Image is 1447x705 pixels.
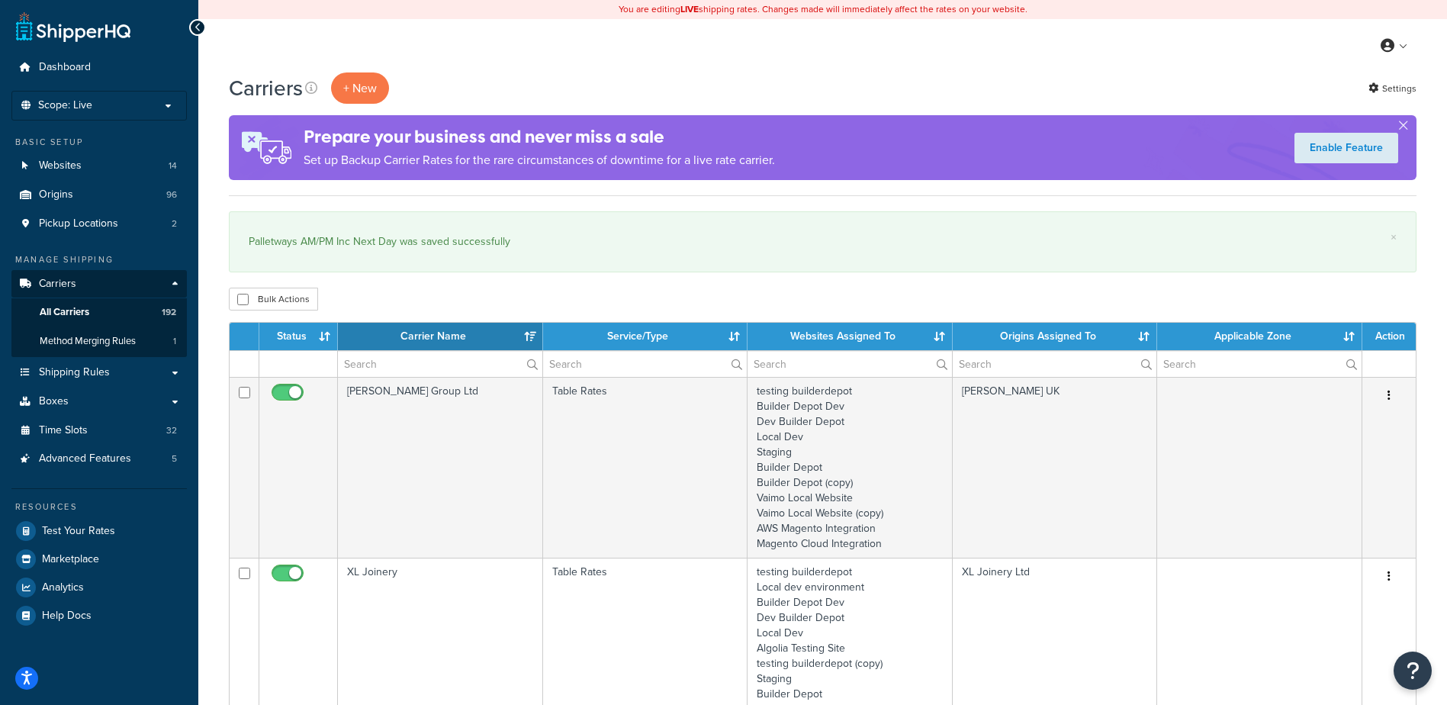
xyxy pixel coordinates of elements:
span: 1 [173,335,176,348]
th: Action [1362,323,1416,350]
input: Search [543,351,748,377]
a: Marketplace [11,546,187,573]
li: Method Merging Rules [11,327,187,356]
li: All Carriers [11,298,187,327]
a: Boxes [11,388,187,416]
span: 5 [172,452,177,465]
p: Set up Backup Carrier Rates for the rare circumstances of downtime for a live rate carrier. [304,150,775,171]
span: Time Slots [39,424,88,437]
input: Search [1157,351,1362,377]
div: Manage Shipping [11,253,187,266]
th: Applicable Zone: activate to sort column ascending [1157,323,1362,350]
a: Dashboard [11,53,187,82]
a: Pickup Locations 2 [11,210,187,238]
th: Websites Assigned To: activate to sort column ascending [748,323,953,350]
th: Status: activate to sort column ascending [259,323,338,350]
div: Palletways AM/PM Inc Next Day was saved successfully [249,231,1397,253]
li: Pickup Locations [11,210,187,238]
li: Advanced Features [11,445,187,473]
a: Websites 14 [11,152,187,180]
button: Bulk Actions [229,288,318,311]
button: Open Resource Center [1394,652,1432,690]
td: Table Rates [543,377,748,558]
span: Marketplace [42,553,99,566]
div: Resources [11,501,187,513]
span: Origins [39,188,73,201]
span: Analytics [42,581,84,594]
input: Search [953,351,1157,377]
td: [PERSON_NAME] Group Ltd [338,377,543,558]
a: Analytics [11,574,187,601]
span: 14 [169,159,177,172]
span: Method Merging Rules [40,335,136,348]
td: [PERSON_NAME] UK [953,377,1158,558]
button: + New [331,72,389,104]
span: 2 [172,217,177,230]
span: 32 [166,424,177,437]
span: 96 [166,188,177,201]
input: Search [748,351,952,377]
span: Shipping Rules [39,366,110,379]
span: Pickup Locations [39,217,118,230]
a: Test Your Rates [11,517,187,545]
span: Websites [39,159,82,172]
th: Carrier Name: activate to sort column ascending [338,323,543,350]
a: Shipping Rules [11,359,187,387]
span: 192 [162,306,176,319]
li: Carriers [11,270,187,357]
a: Enable Feature [1294,133,1398,163]
a: Carriers [11,270,187,298]
b: LIVE [680,2,699,16]
span: Advanced Features [39,452,131,465]
th: Service/Type: activate to sort column ascending [543,323,748,350]
a: Origins 96 [11,181,187,209]
li: Origins [11,181,187,209]
span: Dashboard [39,61,91,74]
span: Test Your Rates [42,525,115,538]
span: Carriers [39,278,76,291]
div: Basic Setup [11,136,187,149]
span: Scope: Live [38,99,92,112]
li: Time Slots [11,417,187,445]
a: Settings [1368,78,1416,99]
td: testing builderdepot Builder Depot Dev Dev Builder Depot Local Dev Staging Builder Depot Builder ... [748,377,953,558]
a: Help Docs [11,602,187,629]
span: Help Docs [42,610,92,623]
a: × [1391,231,1397,243]
th: Origins Assigned To: activate to sort column ascending [953,323,1158,350]
input: Search [338,351,542,377]
li: Websites [11,152,187,180]
h1: Carriers [229,73,303,103]
a: ShipperHQ Home [16,11,130,42]
a: Advanced Features 5 [11,445,187,473]
a: All Carriers 192 [11,298,187,327]
span: All Carriers [40,306,89,319]
h4: Prepare your business and never miss a sale [304,124,775,150]
a: Time Slots 32 [11,417,187,445]
span: Boxes [39,395,69,408]
img: ad-rules-rateshop-fe6ec290ccb7230408bd80ed9643f0289d75e0ffd9eb532fc0e269fcd187b520.png [229,115,304,180]
a: Method Merging Rules 1 [11,327,187,356]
